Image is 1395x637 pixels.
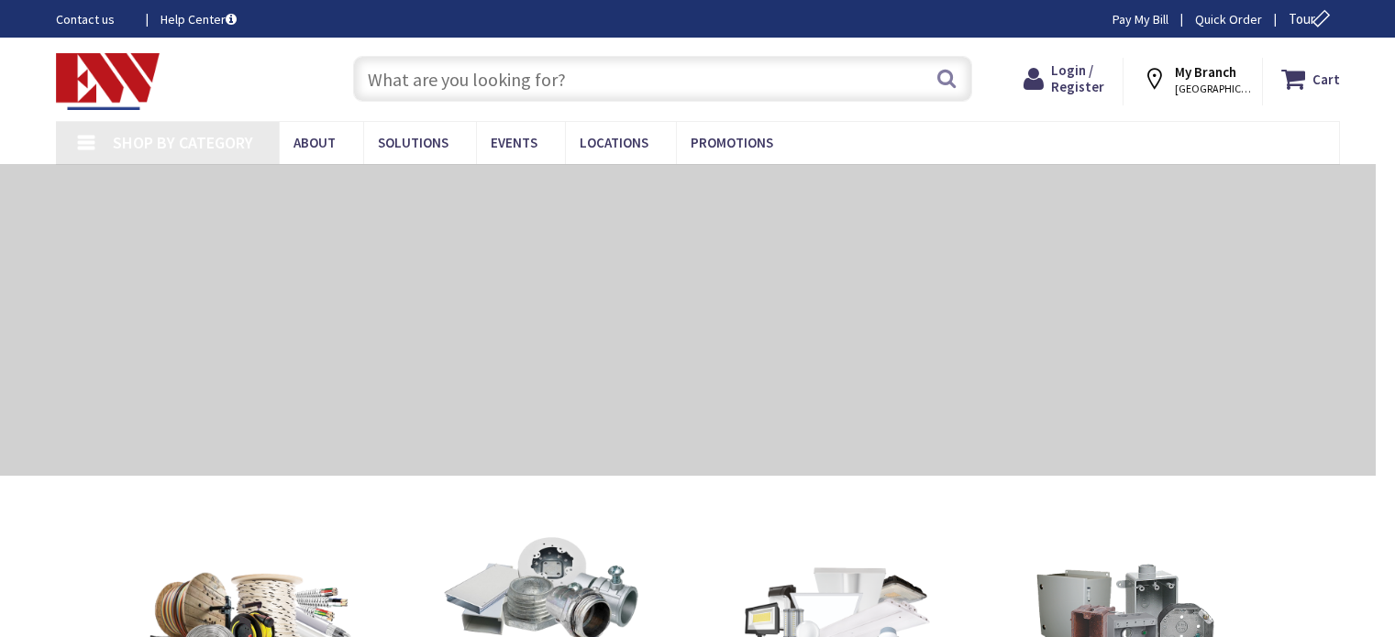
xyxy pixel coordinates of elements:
a: Pay My Bill [1113,10,1168,28]
a: Cart [1281,62,1340,95]
a: Contact us [56,10,131,28]
span: Shop By Category [113,132,253,153]
a: Help Center [161,10,237,28]
span: Promotions [691,134,773,151]
span: Tour [1289,10,1335,27]
a: Quick Order [1195,10,1262,28]
img: Electrical Wholesalers, Inc. [56,53,161,110]
div: My Branch [GEOGRAPHIC_DATA], [GEOGRAPHIC_DATA] [1142,62,1245,95]
span: About [293,134,336,151]
strong: Cart [1312,62,1340,95]
span: Login / Register [1051,61,1104,95]
span: Solutions [378,134,448,151]
strong: My Branch [1175,63,1236,81]
span: Events [491,134,537,151]
input: What are you looking for? [353,56,972,102]
span: Locations [580,134,648,151]
span: [GEOGRAPHIC_DATA], [GEOGRAPHIC_DATA] [1175,82,1253,96]
a: Login / Register [1024,62,1104,95]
